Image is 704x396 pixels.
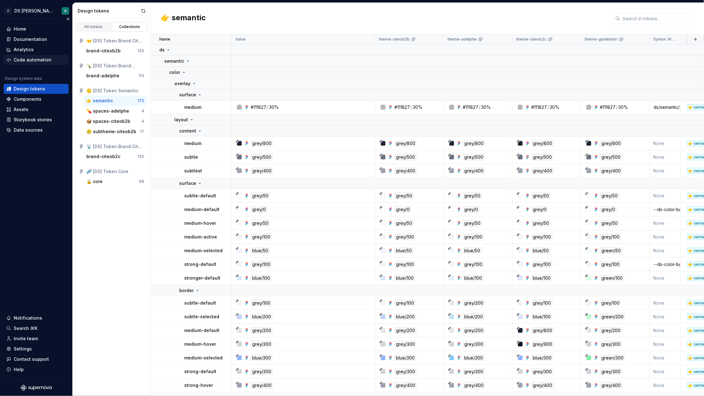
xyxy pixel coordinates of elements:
[179,92,196,98] p: surface
[650,150,681,164] td: None
[463,382,485,389] div: grey/400
[600,355,625,361] div: green/300
[650,206,680,213] div: --ds-color-bg-layout
[251,154,273,161] div: grey/500
[600,234,621,240] div: grey/100
[184,382,213,389] p: strong-hover
[137,48,144,53] div: 125
[4,55,69,65] a: Code automation
[84,152,147,162] button: brand-citeob2c125
[251,167,273,174] div: grey/400
[84,116,147,126] button: 📦 spaces-citeob2b4
[184,234,217,240] p: medium-active
[653,37,676,42] p: Syntax: Web
[184,327,219,334] p: medium-default
[14,127,43,133] div: Data sources
[251,220,270,227] div: grey/50
[84,96,147,106] button: 👉 semantic172
[394,104,410,110] div: #111827
[21,385,52,391] a: Supernova Logo
[585,37,618,42] p: theme-guidedutri
[4,45,69,55] a: Analytics
[394,234,416,240] div: grey/100
[532,154,554,161] div: grey/500
[251,261,272,268] div: grey/100
[600,220,620,227] div: grey/50
[4,34,69,44] a: Documentation
[14,366,24,373] div: Help
[4,7,12,15] div: C
[394,154,417,161] div: grey/500
[600,247,623,254] div: green/50
[86,143,144,150] div: 📡 [DS] Token Brand Citeo B2C
[251,341,273,348] div: grey/300
[650,310,681,324] td: None
[184,314,219,320] p: subtle-selected
[269,104,279,110] div: 30%
[4,365,69,374] button: Help
[184,248,223,254] p: medium-selected
[251,368,273,375] div: grey/300
[600,206,617,213] div: grey/0
[14,325,37,331] div: Search ⌘K
[251,327,273,334] div: grey/200
[650,351,681,365] td: None
[184,369,216,375] p: strong-default
[463,327,485,334] div: grey/200
[394,327,417,334] div: grey/200
[620,13,694,24] input: Search in tokens...
[84,127,147,137] a: 🥲 subtheme-citeob2b17
[394,368,417,375] div: grey/300
[174,117,188,123] p: layout
[532,327,554,334] div: grey/800
[650,104,680,110] div: ds/semantic/color/overlay
[86,98,113,104] div: 👉 semantic
[184,300,216,306] p: subtle-default
[84,106,147,116] a: 💊 spaces-adelphe4
[137,154,144,159] div: 125
[394,275,415,282] div: blue/100
[600,382,623,389] div: grey/400
[184,220,216,226] p: medium-hover
[14,315,42,321] div: Notifications
[600,104,616,110] div: #111827
[479,104,481,110] div: /
[14,346,32,352] div: Settings
[251,300,272,307] div: grey/100
[463,192,482,199] div: grey/50
[650,261,680,268] div: --ds-color-bg-layout
[84,46,147,56] a: brand-citeob2b125
[4,104,69,114] a: Assets
[161,13,206,24] h2: 👉 semantic
[616,104,618,110] div: /
[600,300,621,307] div: grey/100
[394,140,417,147] div: grey/800
[650,296,681,310] td: None
[251,140,273,147] div: grey/800
[600,327,622,334] div: grey/200
[251,275,272,282] div: blue/100
[532,300,553,307] div: grey/100
[532,140,554,147] div: grey/800
[463,355,485,361] div: blue/300
[140,129,144,134] div: 17
[532,192,551,199] div: grey/50
[650,216,681,230] td: None
[532,206,548,213] div: grey/0
[4,125,69,135] a: Data sources
[394,220,414,227] div: grey/50
[179,128,196,134] p: content
[137,98,144,103] div: 172
[86,153,120,160] div: brand-citeob2c
[86,73,119,79] div: brand-adelphe
[463,104,479,110] div: #111827
[14,26,26,32] div: Home
[138,73,144,78] div: 113
[86,168,144,175] div: 🧬 [DS] Token Core
[184,355,223,361] p: medium-selected
[463,300,485,307] div: grey/200
[86,108,129,114] div: 💊 spaces-adelphe
[532,341,554,348] div: grey/900
[463,313,485,320] div: blue/200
